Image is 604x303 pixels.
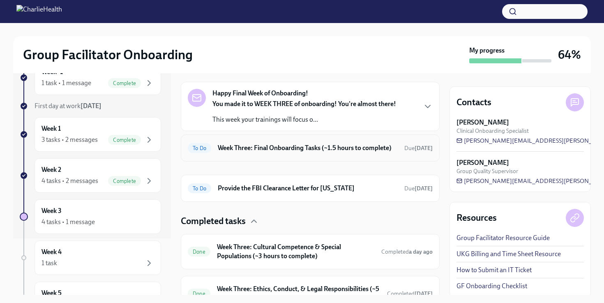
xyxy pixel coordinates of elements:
a: First day at work[DATE] [20,102,161,111]
h6: Week Three: Ethics, Conduct, & Legal Responsibilities (~5 hours to complete) [217,284,380,303]
a: How to Submit an IT Ticket [456,266,532,275]
strong: [DATE] [81,102,101,110]
a: Week 24 tasks • 2 messagesComplete [20,158,161,193]
span: Done [188,291,210,297]
div: 4 tasks • 1 message [41,217,95,227]
h6: Week 2 [41,165,61,174]
span: Clinical Onboarding Specialist [456,127,529,135]
a: Week 41 task [20,241,161,275]
strong: a day ago [409,248,433,255]
strong: [DATE] [415,290,433,297]
span: Complete [108,80,141,86]
strong: Happy Final Week of Onboarding! [212,89,308,98]
h6: Week 3 [41,206,62,215]
div: 4 tasks • 2 messages [41,176,98,185]
span: August 25th, 2025 20:17 [387,290,433,298]
h3: 64% [558,47,581,62]
span: Complete [108,178,141,184]
h6: Provide the FBI Clearance Letter for [US_STATE] [218,184,398,193]
strong: [PERSON_NAME] [456,118,509,127]
strong: [DATE] [415,145,433,152]
span: August 25th, 2025 00:07 [381,248,433,256]
strong: My progress [469,46,505,55]
span: First day at work [35,102,101,110]
h4: Contacts [456,96,491,109]
span: Complete [108,137,141,143]
a: Week 13 tasks • 2 messagesComplete [20,117,161,152]
div: 1 task [41,259,57,268]
span: August 30th, 2025 10:00 [404,144,433,152]
span: To Do [188,145,211,151]
a: Week 34 tasks • 1 message [20,199,161,234]
a: To DoProvide the FBI Clearance Letter for [US_STATE]Due[DATE] [188,182,433,195]
h6: Week 5 [41,289,62,298]
h4: Completed tasks [181,215,246,227]
span: Due [404,145,433,152]
span: Done [188,249,210,255]
img: CharlieHealth [16,5,62,18]
h2: Group Facilitator Onboarding [23,46,193,63]
div: Completed tasks [181,215,440,227]
h4: Resources [456,212,497,224]
h6: Week Three: Cultural Competence & Special Populations (~3 hours to complete) [217,243,375,261]
h6: Week 1 [41,124,61,133]
div: 3 tasks • 2 messages [41,135,98,144]
a: UKG Billing and Time Sheet Resource [456,250,561,259]
h6: Week 4 [41,247,62,257]
a: To DoWeek Three: Final Onboarding Tasks (~1.5 hours to complete)Due[DATE] [188,141,433,155]
a: Group Facilitator Resource Guide [456,234,550,243]
a: GF Onboarding Checklist [456,282,527,291]
span: Completed [381,248,433,255]
a: Week -11 task • 1 messageComplete [20,60,161,95]
span: To Do [188,185,211,192]
span: Due [404,185,433,192]
span: Completed [387,290,433,297]
span: Group Quality Supervisor [456,167,518,175]
a: DoneWeek Three: Cultural Competence & Special Populations (~3 hours to complete)Completeda day ago [188,241,433,262]
p: This week your trainings will focus o... [212,115,396,124]
div: 1 task • 1 message [41,79,91,88]
h6: Week Three: Final Onboarding Tasks (~1.5 hours to complete) [218,143,398,153]
strong: [PERSON_NAME] [456,158,509,167]
strong: You made it to WEEK THREE of onboarding! You're almost there! [212,100,396,108]
span: September 16th, 2025 10:00 [404,185,433,192]
strong: [DATE] [415,185,433,192]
